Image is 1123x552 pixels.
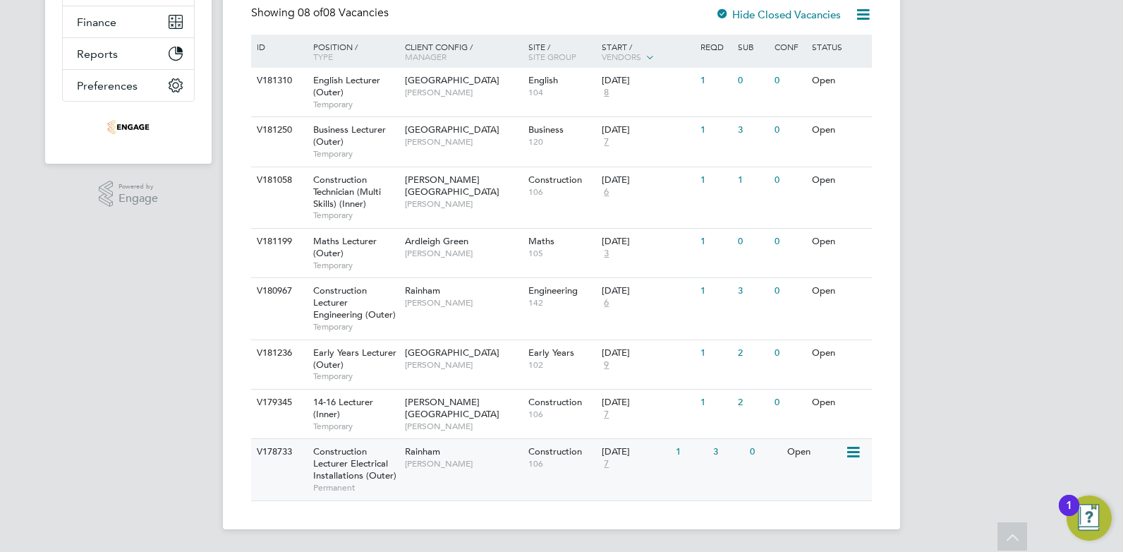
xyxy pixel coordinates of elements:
[253,390,303,416] div: V179345
[598,35,697,70] div: Start /
[697,229,734,255] div: 1
[528,409,595,420] span: 106
[672,439,709,465] div: 1
[734,35,771,59] div: Sub
[697,167,734,193] div: 1
[313,99,398,110] span: Temporary
[405,297,521,308] span: [PERSON_NAME]
[808,278,870,304] div: Open
[602,51,641,62] span: Vendors
[528,284,578,296] span: Engineering
[602,75,693,87] div: [DATE]
[697,68,734,94] div: 1
[784,439,845,465] div: Open
[298,6,389,20] span: 08 Vacancies
[710,439,746,465] div: 3
[771,278,808,304] div: 0
[528,458,595,469] span: 106
[528,87,595,98] span: 104
[313,482,398,493] span: Permanent
[771,35,808,59] div: Conf
[808,229,870,255] div: Open
[405,174,499,198] span: [PERSON_NAME][GEOGRAPHIC_DATA]
[303,35,401,68] div: Position /
[602,347,693,359] div: [DATE]
[771,68,808,94] div: 0
[313,284,396,320] span: Construction Lecturer Engineering (Outer)
[63,6,194,37] button: Finance
[715,8,841,21] label: Hide Closed Vacancies
[405,51,447,62] span: Manager
[528,174,582,186] span: Construction
[313,445,396,481] span: Construction Lecturer Electrical Installations (Outer)
[808,340,870,366] div: Open
[313,371,398,382] span: Temporary
[253,167,303,193] div: V181058
[734,68,771,94] div: 0
[313,421,398,432] span: Temporary
[77,79,138,92] span: Preferences
[405,445,440,457] span: Rainham
[528,248,595,259] span: 105
[313,174,381,210] span: Construction Technician (Multi Skills) (Inner)
[405,421,521,432] span: [PERSON_NAME]
[602,285,693,297] div: [DATE]
[253,35,303,59] div: ID
[602,136,611,148] span: 7
[253,439,303,465] div: V178733
[734,229,771,255] div: 0
[528,51,576,62] span: Site Group
[771,229,808,255] div: 0
[405,235,468,247] span: Ardleigh Green
[771,340,808,366] div: 0
[313,148,398,160] span: Temporary
[528,396,582,408] span: Construction
[808,35,870,59] div: Status
[602,359,611,371] span: 9
[313,74,380,98] span: English Lecturer (Outer)
[119,193,158,205] span: Engage
[405,396,499,420] span: [PERSON_NAME][GEOGRAPHIC_DATA]
[313,51,333,62] span: Type
[405,87,521,98] span: [PERSON_NAME]
[253,117,303,143] div: V181250
[528,347,574,359] span: Early Years
[528,359,595,371] span: 102
[77,47,118,61] span: Reports
[734,117,771,143] div: 3
[405,284,440,296] span: Rainham
[405,248,521,259] span: [PERSON_NAME]
[253,68,303,94] div: V181310
[405,359,521,371] span: [PERSON_NAME]
[746,439,783,465] div: 0
[253,278,303,304] div: V180967
[808,390,870,416] div: Open
[401,35,525,68] div: Client Config /
[313,235,377,259] span: Maths Lecturer (Outer)
[771,390,808,416] div: 0
[808,167,870,193] div: Open
[808,117,870,143] div: Open
[405,347,499,359] span: [GEOGRAPHIC_DATA]
[528,186,595,198] span: 106
[697,390,734,416] div: 1
[298,6,323,20] span: 08 of
[62,116,195,138] a: Go to home page
[528,74,558,86] span: English
[63,70,194,101] button: Preferences
[525,35,599,68] div: Site /
[602,409,611,421] span: 7
[697,340,734,366] div: 1
[77,16,116,29] span: Finance
[405,458,521,469] span: [PERSON_NAME]
[697,278,734,304] div: 1
[528,235,554,247] span: Maths
[1067,496,1112,541] button: Open Resource Center, 1 new notification
[771,167,808,193] div: 0
[602,446,669,458] div: [DATE]
[63,38,194,69] button: Reports
[405,74,499,86] span: [GEOGRAPHIC_DATA]
[107,116,150,138] img: omniapeople-logo-retina.png
[528,297,595,308] span: 142
[119,181,158,193] span: Powered by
